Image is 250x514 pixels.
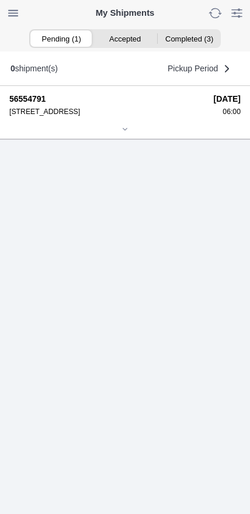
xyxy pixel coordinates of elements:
ion-segment-button: Completed (3) [157,30,221,47]
div: 06:00 [214,108,241,116]
div: shipment(s) [11,64,58,73]
ion-segment-button: Accepted [93,30,157,47]
ion-segment-button: Pending (1) [29,30,93,47]
div: [STREET_ADDRESS] [9,108,206,116]
strong: 56554791 [9,94,206,104]
span: Pickup Period [168,64,218,73]
strong: [DATE] [214,94,241,104]
b: 0 [11,64,15,73]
